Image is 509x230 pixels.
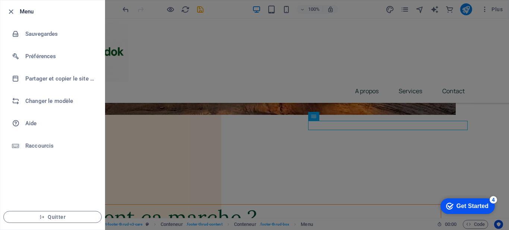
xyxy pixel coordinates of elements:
[10,214,95,220] span: Quitter
[25,141,94,150] h6: Raccourcis
[53,1,61,9] div: 4
[20,7,99,16] h6: Menu
[25,52,94,61] h6: Préférences
[25,74,94,83] h6: Partager et copier le site web
[20,8,52,15] div: Get Started
[25,29,94,38] h6: Sauvegardes
[4,4,59,19] div: Get Started 4 items remaining, 20% complete
[0,112,105,135] a: Aide
[25,119,94,128] h6: Aide
[3,211,102,223] button: Quitter
[25,97,94,105] h6: Changer le modèle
